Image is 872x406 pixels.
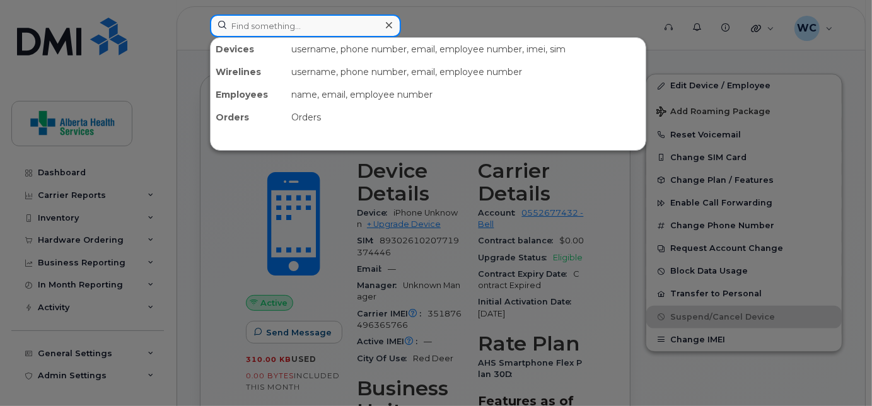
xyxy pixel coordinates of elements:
div: Devices [211,38,286,61]
div: username, phone number, email, employee number, imei, sim [286,38,646,61]
div: Employees [211,83,286,106]
div: Orders [286,106,646,129]
div: Orders [211,106,286,129]
div: Wirelines [211,61,286,83]
div: username, phone number, email, employee number [286,61,646,83]
div: name, email, employee number [286,83,646,106]
input: Find something... [210,14,401,37]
